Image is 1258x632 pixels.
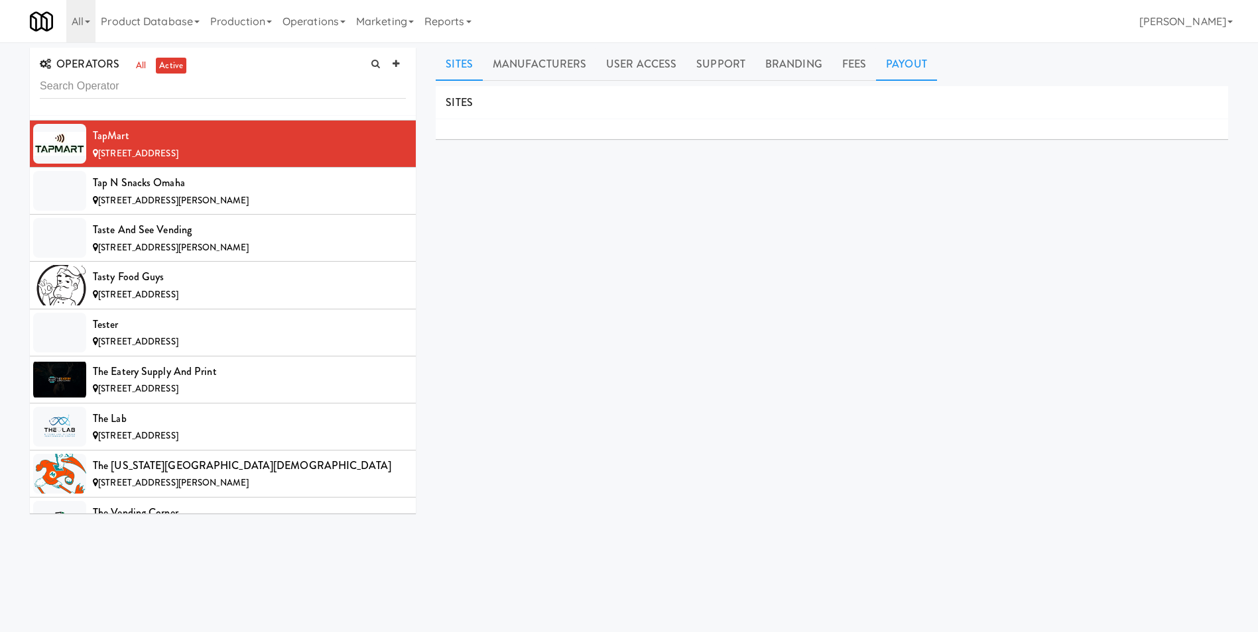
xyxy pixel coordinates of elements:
a: Support [686,48,755,81]
input: Search Operator [40,74,406,99]
span: [STREET_ADDRESS] [98,288,178,301]
div: The Eatery Supply and Print [93,362,406,382]
div: The Lab [93,409,406,429]
li: TapMart[STREET_ADDRESS] [30,121,416,168]
a: Sites [436,48,483,81]
a: Fees [832,48,876,81]
span: [STREET_ADDRESS] [98,382,178,395]
span: [STREET_ADDRESS][PERSON_NAME] [98,194,249,207]
img: Micromart [30,10,53,33]
div: Tester [93,315,406,335]
a: Manufacturers [483,48,596,81]
span: [STREET_ADDRESS][PERSON_NAME] [98,241,249,254]
span: [STREET_ADDRESS] [98,429,178,442]
li: The [US_STATE][GEOGRAPHIC_DATA][DEMOGRAPHIC_DATA][STREET_ADDRESS][PERSON_NAME] [30,450,416,498]
a: Branding [755,48,832,81]
li: The Eatery Supply and Print[STREET_ADDRESS] [30,356,416,403]
span: [STREET_ADDRESS] [98,335,178,348]
a: all [133,58,149,74]
a: Payout [876,48,937,81]
li: The Vending Corner[STREET_ADDRESS][PERSON_NAME] [30,498,416,545]
span: SITES [446,95,473,110]
a: User Access [596,48,686,81]
span: [STREET_ADDRESS][PERSON_NAME] [98,476,249,489]
a: active [156,58,186,74]
li: Taste and See Vending[STREET_ADDRESS][PERSON_NAME] [30,215,416,262]
div: Tap N Snacks Omaha [93,173,406,193]
div: The [US_STATE][GEOGRAPHIC_DATA][DEMOGRAPHIC_DATA] [93,456,406,476]
span: OPERATORS [40,56,119,72]
div: TapMart [93,126,406,146]
div: Tasty Food Guys [93,267,406,287]
div: The Vending Corner [93,503,406,523]
li: Tasty Food Guys[STREET_ADDRESS] [30,262,416,309]
li: Tap N Snacks Omaha[STREET_ADDRESS][PERSON_NAME] [30,168,416,215]
div: Taste and See Vending [93,220,406,240]
li: The Lab[STREET_ADDRESS] [30,403,416,450]
li: Tester[STREET_ADDRESS] [30,309,416,356]
span: [STREET_ADDRESS] [98,147,178,160]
